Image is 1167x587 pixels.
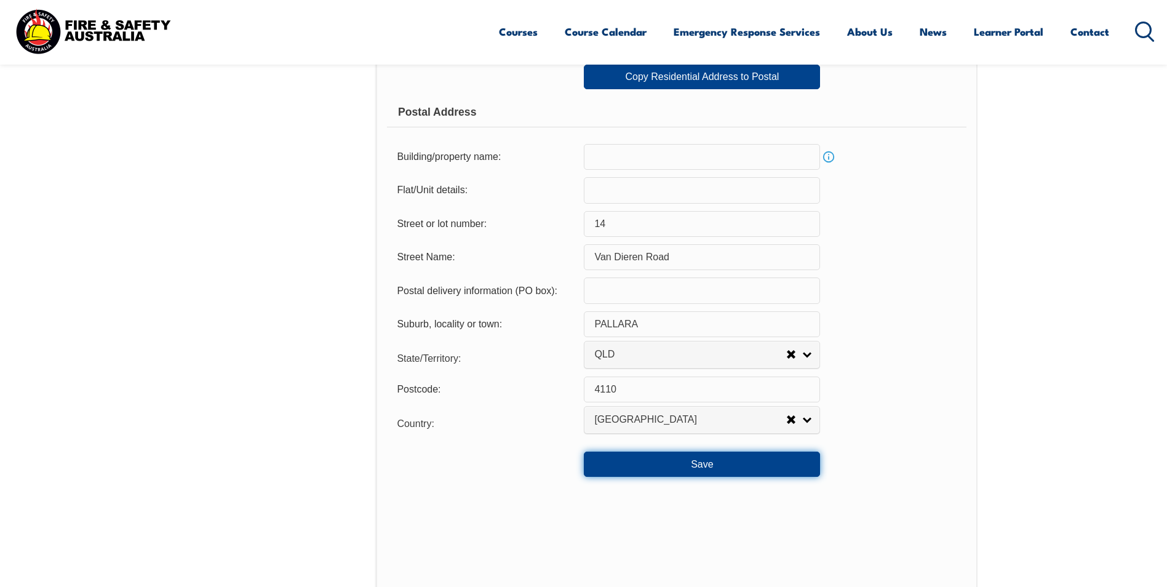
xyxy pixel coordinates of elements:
div: Building/property name: [387,145,584,169]
div: Postal Address [387,97,966,127]
button: Save [584,452,820,476]
span: QLD [594,348,786,361]
a: Emergency Response Services [674,15,820,48]
div: Flat/Unit details: [387,178,584,202]
a: News [920,15,947,48]
a: Info [820,148,837,166]
a: Course Calendar [565,15,647,48]
a: Learner Portal [974,15,1043,48]
div: Street or lot number: [387,212,584,236]
span: State/Territory: [397,353,461,364]
a: Copy Residential Address to Postal [584,65,820,89]
div: Suburb, locality or town: [387,313,584,336]
div: Postal delivery information (PO box): [387,279,584,302]
span: [GEOGRAPHIC_DATA] [594,413,786,426]
div: Postcode: [387,378,584,401]
div: Street Name: [387,246,584,269]
a: About Us [847,15,893,48]
a: Courses [499,15,538,48]
span: Country: [397,418,434,429]
a: Contact [1070,15,1109,48]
